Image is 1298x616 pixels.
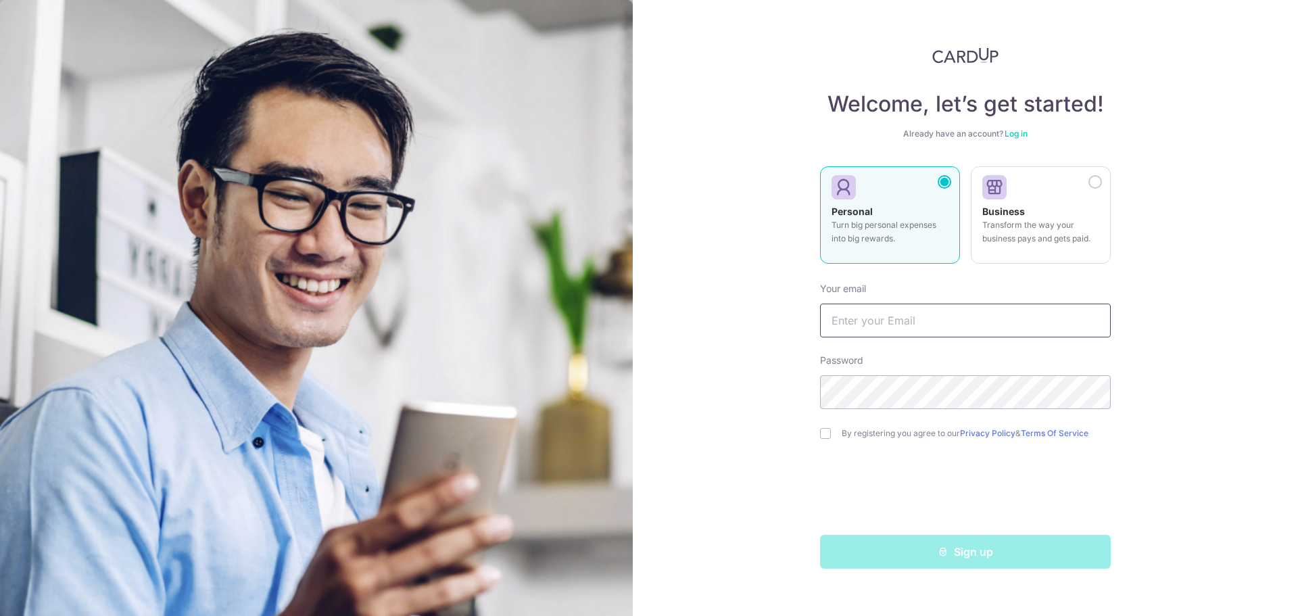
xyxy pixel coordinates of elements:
a: Business Transform the way your business pays and gets paid. [971,166,1111,272]
p: Transform the way your business pays and gets paid. [982,218,1099,245]
img: CardUp Logo [932,47,999,64]
strong: Personal [832,206,873,217]
a: Personal Turn big personal expenses into big rewards. [820,166,960,272]
strong: Business [982,206,1025,217]
a: Privacy Policy [960,428,1015,438]
a: Terms Of Service [1021,428,1088,438]
a: Log in [1005,128,1028,139]
h4: Welcome, let’s get started! [820,91,1111,118]
iframe: reCAPTCHA [863,466,1068,519]
label: Password [820,354,863,367]
label: Your email [820,282,866,295]
div: Already have an account? [820,128,1111,139]
input: Enter your Email [820,304,1111,337]
label: By registering you agree to our & [842,428,1111,439]
p: Turn big personal expenses into big rewards. [832,218,948,245]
